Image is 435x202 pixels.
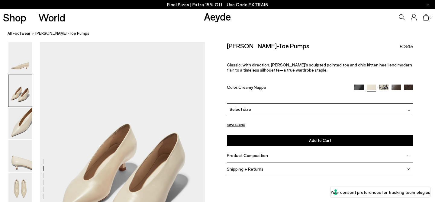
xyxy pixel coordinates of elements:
[309,138,331,143] span: Add to Cart
[227,42,309,50] h2: [PERSON_NAME]-Toe Pumps
[167,1,268,8] p: Final Sizes | Extra 15% Off
[227,84,348,91] div: Color:
[8,107,32,139] img: Clara Pointed-Toe Pumps - Image 3
[227,121,245,129] button: Size Guide
[238,84,266,89] span: Creamy Nappa
[408,109,411,112] img: svg%3E
[330,187,430,197] button: Your consent preferences for tracking technologies
[230,106,251,112] span: Select size
[8,140,32,172] img: Clara Pointed-Toe Pumps - Image 4
[204,10,231,23] a: Aeyde
[35,30,89,37] span: [PERSON_NAME]-Toe Pumps
[227,2,268,7] span: Navigate to /collections/ss25-final-sizes
[429,16,432,19] span: 0
[227,62,413,72] p: Classic, with direction. [PERSON_NAME]’s sculpted pointed toe and chic kitten heel lend modern fl...
[8,42,32,74] img: Clara Pointed-Toe Pumps - Image 1
[227,135,413,146] button: Add to Cart
[8,30,31,37] a: All Footwear
[8,25,435,42] nav: breadcrumb
[8,75,32,107] img: Clara Pointed-Toe Pumps - Image 2
[3,12,26,23] a: Shop
[38,12,65,23] a: World
[227,166,263,172] span: Shipping + Returns
[423,14,429,21] a: 0
[407,168,410,171] img: svg%3E
[330,189,430,195] label: Your consent preferences for tracking technologies
[227,153,268,158] span: Product Composition
[407,154,410,157] img: svg%3E
[400,43,413,50] span: €345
